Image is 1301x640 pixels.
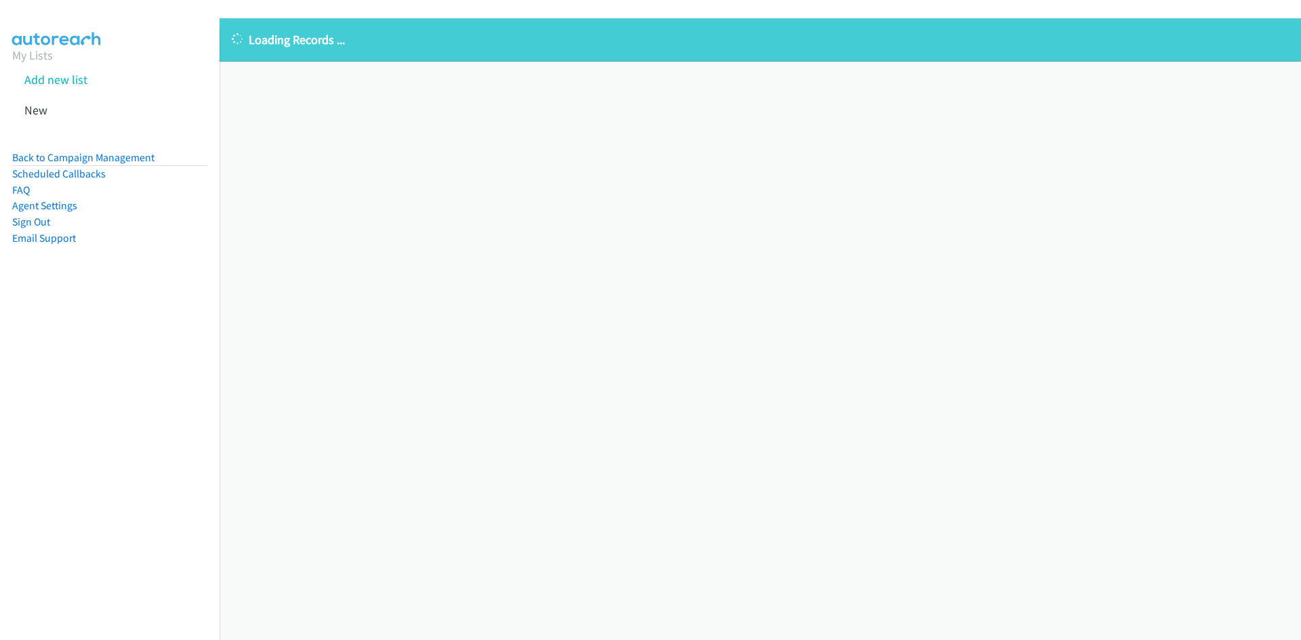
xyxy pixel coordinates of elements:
[12,184,30,196] a: FAQ
[12,151,154,164] a: Back to Campaign Management
[12,199,77,212] a: Agent Settings
[12,47,53,63] a: My Lists
[24,72,87,87] a: Add new list
[232,30,1289,49] p: Loading Records ...
[12,232,76,244] a: Email Support
[24,102,47,118] a: New
[12,215,50,228] a: Sign Out
[12,167,106,180] a: Scheduled Callbacks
